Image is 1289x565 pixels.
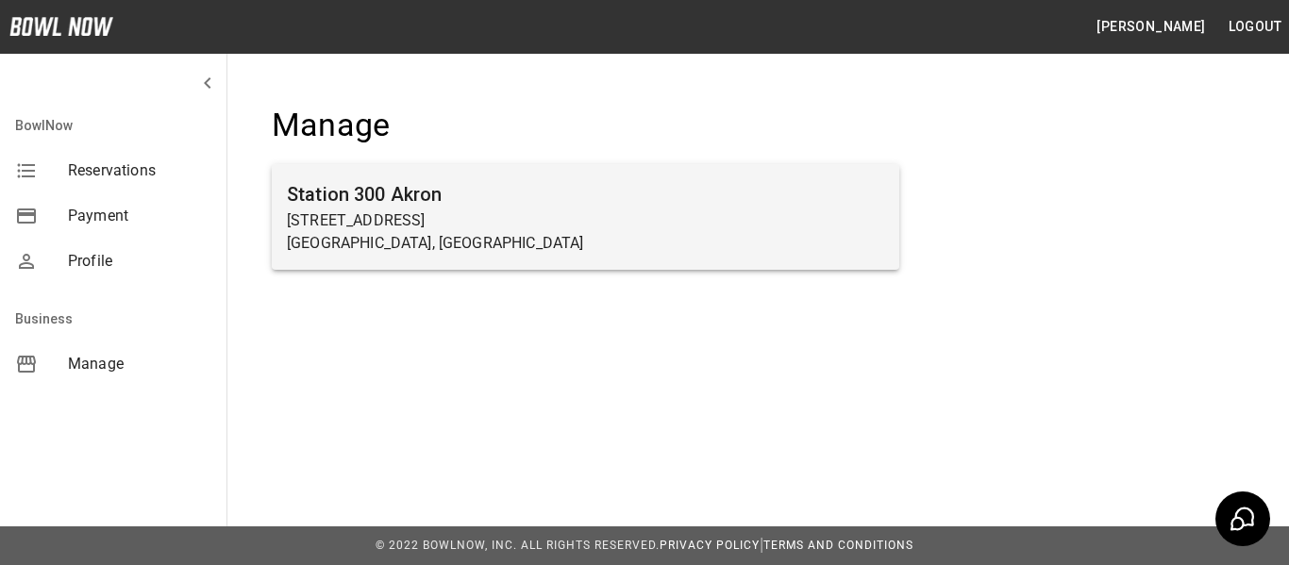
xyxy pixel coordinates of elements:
button: Logout [1221,9,1289,44]
p: [STREET_ADDRESS] [287,209,884,232]
h4: Manage [272,106,899,145]
h6: Station 300 Akron [287,179,884,209]
span: © 2022 BowlNow, Inc. All Rights Reserved. [376,539,660,552]
a: Privacy Policy [660,539,760,552]
span: Profile [68,250,211,273]
button: [PERSON_NAME] [1089,9,1213,44]
a: Terms and Conditions [763,539,913,552]
img: logo [9,17,113,36]
span: Manage [68,353,211,375]
p: [GEOGRAPHIC_DATA], [GEOGRAPHIC_DATA] [287,232,884,255]
span: Payment [68,205,211,227]
span: Reservations [68,159,211,182]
